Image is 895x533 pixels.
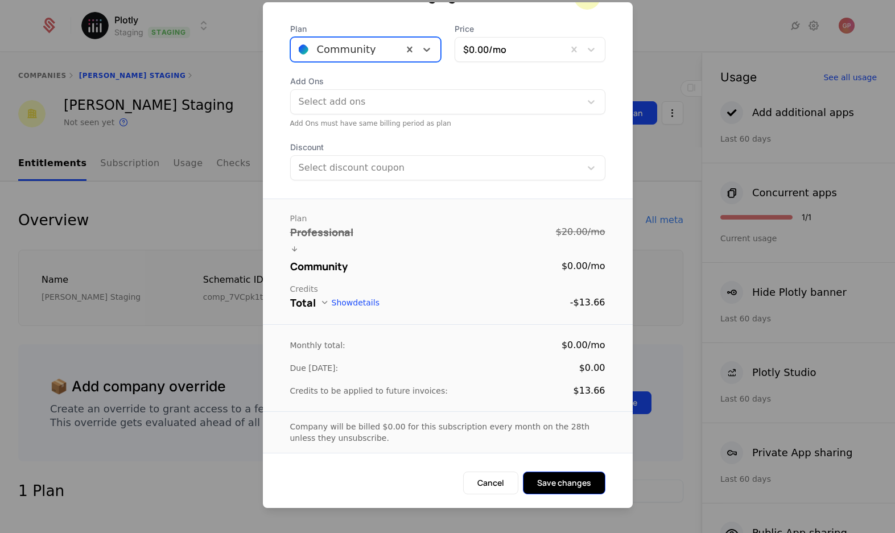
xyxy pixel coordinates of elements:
span: Discount [290,142,605,153]
span: Price [455,23,605,35]
div: Plan [290,213,605,224]
div: $0.00 / mo [562,338,605,352]
div: Due [DATE]: [290,362,339,374]
span: Add Ons [290,76,605,87]
div: Community [290,258,348,274]
div: $0.00 [579,361,605,375]
div: Select add ons [299,95,575,109]
div: Monthly total: [290,340,345,351]
div: Professional [290,224,353,240]
div: $20.00 / mo [556,225,605,239]
button: Showdetails [320,298,380,307]
button: Save changes [523,472,605,494]
div: $13.66 [574,384,605,398]
div: Add Ons must have same billing period as plan [290,119,605,128]
div: Total [290,295,316,311]
div: Credits to be applied to future invoices: [290,385,448,396]
button: Cancel [463,472,518,494]
div: -$13.66 [570,296,605,309]
span: Plan [290,23,441,35]
div: $0.00 / mo [562,259,605,273]
div: Company will be billed $0.00 for this subscription every month on the 28th unless they unsubscribe. [290,421,605,444]
div: Credits [290,283,605,295]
